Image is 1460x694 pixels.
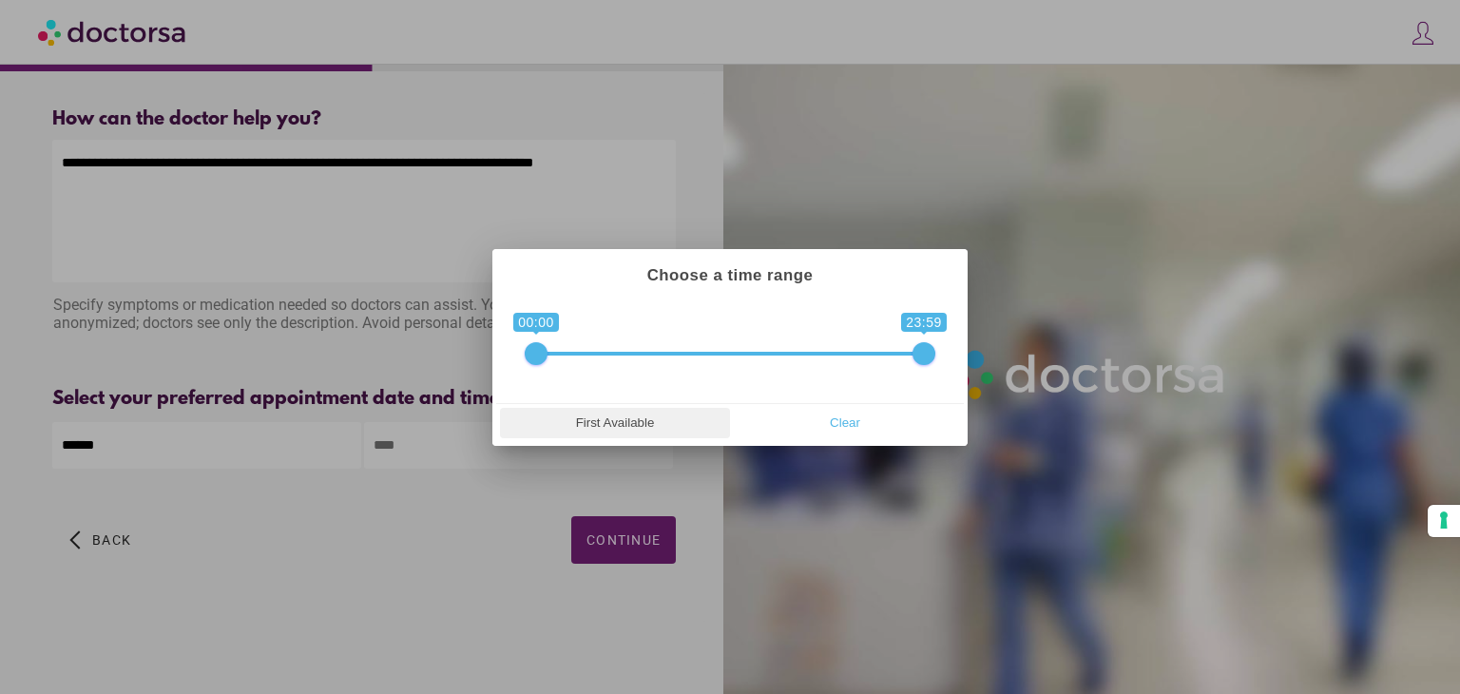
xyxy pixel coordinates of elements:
button: Clear [730,408,960,438]
span: First Available [506,409,724,437]
span: Clear [736,409,954,437]
span: 00:00 [513,313,559,332]
span: 23:59 [901,313,947,332]
button: Your consent preferences for tracking technologies [1428,505,1460,537]
button: First Available [500,408,730,438]
strong: Choose a time range [647,266,814,284]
